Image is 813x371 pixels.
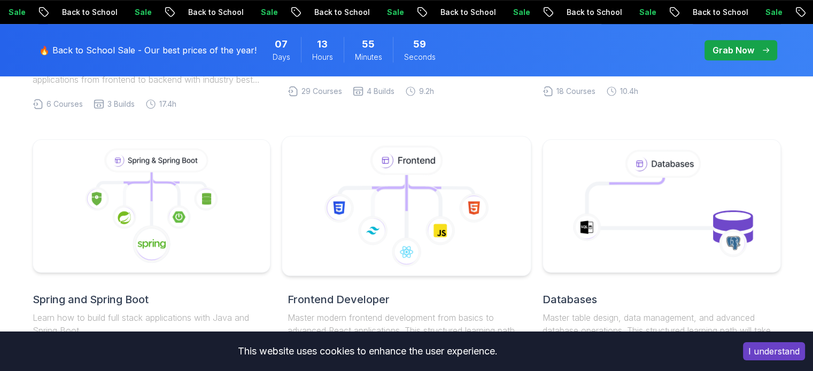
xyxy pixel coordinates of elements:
[667,7,740,18] p: Back to School
[33,311,270,337] p: Learn how to build full stack applications with Java and Spring Boot
[413,37,426,52] span: 59 Seconds
[541,7,614,18] p: Back to School
[620,86,638,97] span: 10.4h
[743,342,805,360] button: Accept cookies
[107,99,135,109] span: 3 Builds
[8,340,727,363] div: This website uses cookies to enhance the user experience.
[33,292,270,307] h2: Spring and Spring Boot
[273,52,290,62] span: Days
[36,7,109,18] p: Back to School
[404,52,436,62] span: Seconds
[312,52,333,62] span: Hours
[275,37,288,52] span: 7 Days
[162,7,235,18] p: Back to School
[288,311,525,350] p: Master modern frontend development from basics to advanced React applications. This structured le...
[301,86,342,97] span: 29 Courses
[355,52,382,62] span: Minutes
[543,292,780,307] h2: Databases
[361,7,396,18] p: Sale
[39,44,257,57] p: 🔥 Back to School Sale - Our best prices of the year!
[713,44,754,57] p: Grab Now
[159,99,176,109] span: 17.4h
[288,292,525,307] h2: Frontend Developer
[47,99,83,109] span: 6 Courses
[33,139,270,360] a: Spring and Spring BootLearn how to build full stack applications with Java and Spring Boot10 Cour...
[543,311,780,350] p: Master table design, data management, and advanced database operations. This structured learning ...
[235,7,269,18] p: Sale
[556,86,595,97] span: 18 Courses
[487,7,522,18] p: Sale
[614,7,648,18] p: Sale
[367,86,394,97] span: 4 Builds
[415,7,487,18] p: Back to School
[289,7,361,18] p: Back to School
[362,37,375,52] span: 55 Minutes
[109,7,143,18] p: Sale
[317,37,328,52] span: 13 Hours
[740,7,774,18] p: Sale
[419,86,434,97] span: 9.2h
